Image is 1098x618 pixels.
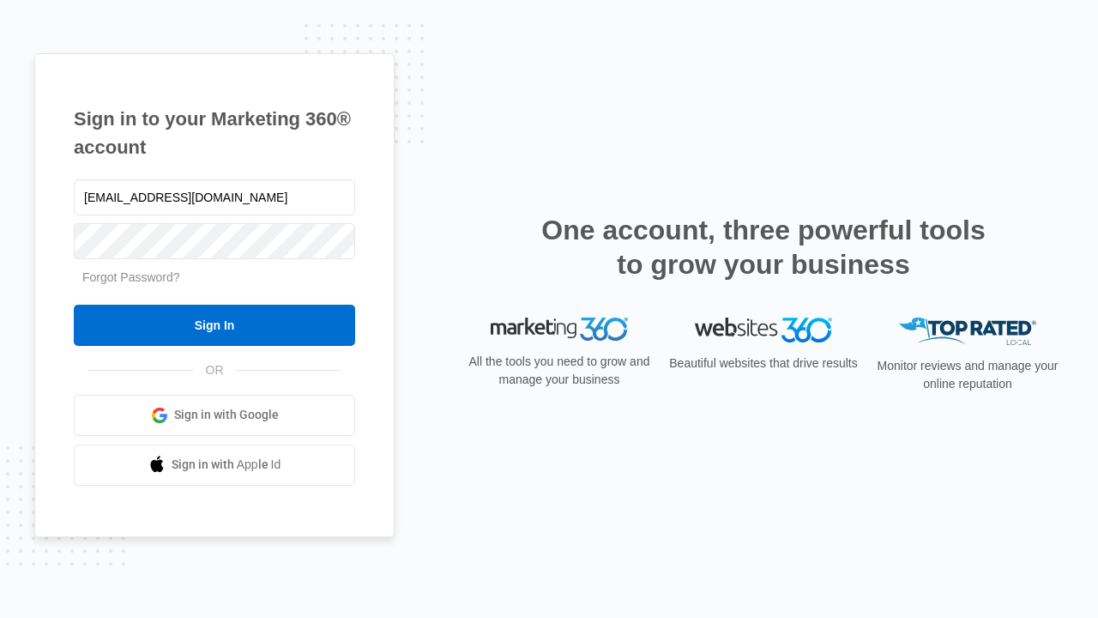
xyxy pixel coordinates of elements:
[695,318,832,342] img: Websites 360
[872,357,1064,393] p: Monitor reviews and manage your online reputation
[194,361,236,379] span: OR
[491,318,628,342] img: Marketing 360
[667,354,860,373] p: Beautiful websites that drive results
[74,179,355,215] input: Email
[82,270,180,284] a: Forgot Password?
[174,406,279,424] span: Sign in with Google
[74,445,355,486] a: Sign in with Apple Id
[74,305,355,346] input: Sign In
[899,318,1036,346] img: Top Rated Local
[463,353,655,389] p: All the tools you need to grow and manage your business
[536,213,991,282] h2: One account, three powerful tools to grow your business
[74,105,355,161] h1: Sign in to your Marketing 360® account
[172,456,281,474] span: Sign in with Apple Id
[74,395,355,436] a: Sign in with Google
